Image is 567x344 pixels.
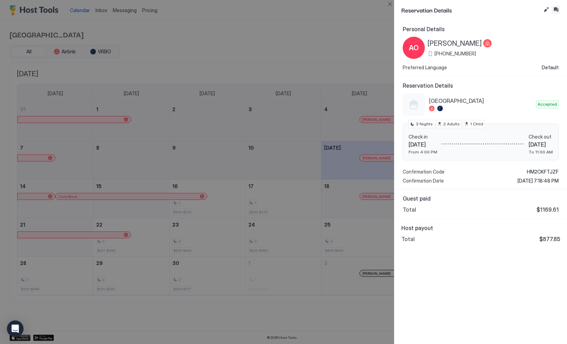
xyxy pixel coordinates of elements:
[435,51,476,57] span: [PHONE_NUMBER]
[539,236,560,242] span: $877.85
[403,206,416,213] span: Total
[529,149,553,155] span: To 11:00 AM
[403,26,559,33] span: Personal Details
[518,178,559,184] span: [DATE] 7:18:48 PM
[403,169,445,175] span: Confirmation Code
[409,149,437,155] span: From 4:00 PM
[409,141,437,148] span: [DATE]
[537,206,559,213] span: $1169.61
[529,141,553,148] span: [DATE]
[416,121,433,127] span: 3 Nights
[542,6,550,14] button: Edit reservation
[443,121,460,127] span: 2 Adults
[529,134,553,140] span: Check out
[527,169,559,175] span: HM2CKFTJZF
[542,64,559,71] span: Default
[403,195,559,202] span: Guest paid
[409,43,419,53] span: AO
[538,101,557,107] span: Accepted
[428,39,482,48] span: [PERSON_NAME]
[552,6,560,14] button: Inbox
[401,224,560,231] span: Host payout
[7,320,24,337] div: Open Intercom Messenger
[403,82,559,89] span: Reservation Details
[401,236,415,242] span: Total
[401,6,541,14] span: Reservation Details
[429,97,533,104] span: [GEOGRAPHIC_DATA]
[470,121,483,127] span: 1 Child
[403,178,444,184] span: Confirmation Date
[403,64,447,71] span: Preferred Language
[409,134,437,140] span: Check in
